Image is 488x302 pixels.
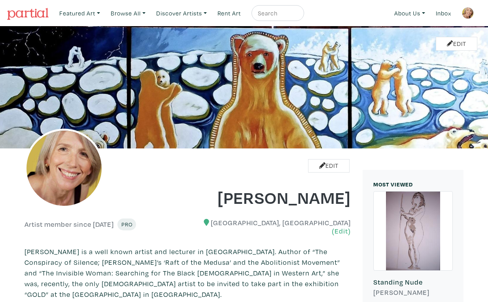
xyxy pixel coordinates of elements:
[257,8,297,18] input: Search
[214,5,244,21] a: Rent Art
[194,186,351,208] h1: [PERSON_NAME]
[25,246,351,300] p: [PERSON_NAME] is a well known artist and lecturer in [GEOGRAPHIC_DATA]. Author of “The Conspiracy...
[462,7,474,19] img: phpThumb.php
[56,5,104,21] a: Featured Art
[373,288,453,297] h6: [PERSON_NAME]
[308,159,350,173] a: Edit
[25,220,114,229] h6: Artist member since [DATE]
[373,180,413,188] small: MOST VIEWED
[432,5,455,21] a: Inbox
[153,5,210,21] a: Discover Artists
[436,37,477,51] a: Edit
[391,5,429,21] a: About Us
[194,218,351,236] h6: [GEOGRAPHIC_DATA], [GEOGRAPHIC_DATA]
[373,278,453,287] h6: Standing Nude
[25,129,104,208] img: phpThumb.php
[121,220,132,228] span: Pro
[332,227,351,235] a: (Edit)
[107,5,149,21] a: Browse All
